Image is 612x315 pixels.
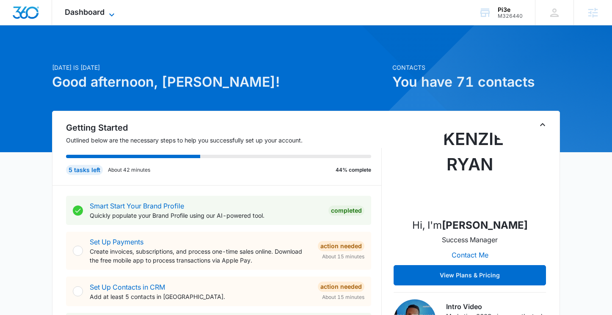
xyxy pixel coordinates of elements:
button: View Plans & Pricing [394,265,546,285]
p: Hi, I'm [412,218,528,233]
a: Set Up Contacts in CRM [90,283,165,291]
div: account id [498,13,523,19]
a: Set Up Payments [90,238,143,246]
h1: You have 71 contacts [392,72,560,92]
a: Smart Start Your Brand Profile [90,202,184,210]
div: Completed [328,205,364,216]
h3: Intro Video [446,301,546,312]
p: Outlined below are the necessary steps to help you successfully set up your account. [66,136,382,145]
p: 44% complete [336,166,371,174]
span: About 15 minutes [322,253,364,260]
p: Create invoices, subscriptions, and process one-time sales online. Download the free mobile app t... [90,247,311,265]
button: Toggle Collapse [538,120,548,130]
button: Contact Me [443,245,497,265]
span: Dashboard [65,8,105,16]
img: Kenzie Ryan [427,126,512,211]
h1: Good afternoon, [PERSON_NAME]! [52,72,387,92]
div: 5 tasks left [66,165,103,175]
p: Quickly populate your Brand Profile using our AI-powered tool. [90,211,322,220]
div: account name [498,6,523,13]
div: Action Needed [318,241,364,251]
strong: [PERSON_NAME] [442,219,528,231]
p: About 42 minutes [108,166,150,174]
span: About 15 minutes [322,293,364,301]
div: Action Needed [318,282,364,292]
p: [DATE] is [DATE] [52,63,387,72]
h2: Getting Started [66,121,382,134]
p: Contacts [392,63,560,72]
p: Add at least 5 contacts in [GEOGRAPHIC_DATA]. [90,292,311,301]
p: Success Manager [442,235,498,245]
